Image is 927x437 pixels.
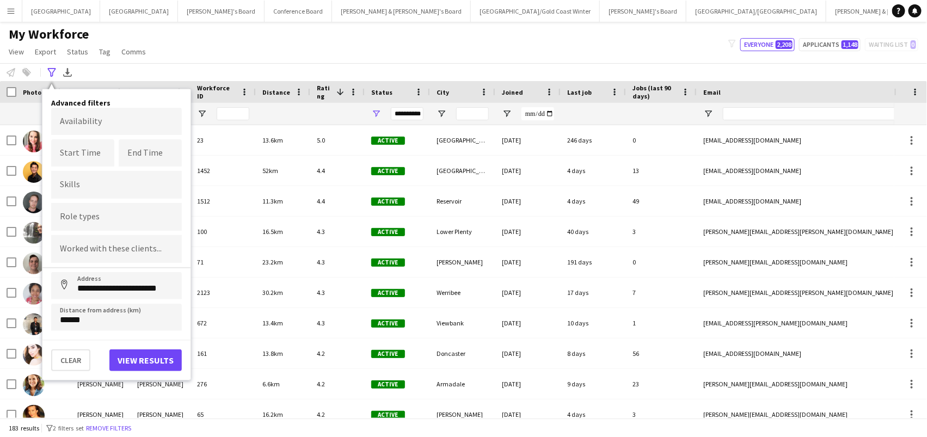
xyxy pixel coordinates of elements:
[310,369,365,399] div: 4.2
[430,369,495,399] div: Armadale
[23,283,45,305] img: Shana Robinson
[191,308,256,338] div: 672
[23,222,45,244] img: Kathryn Farrell
[262,319,283,327] span: 13.4km
[23,405,45,427] img: Chrissie Leigh
[109,349,182,371] button: View results
[310,338,365,368] div: 4.2
[22,1,100,22] button: [GEOGRAPHIC_DATA]
[262,197,283,205] span: 11.3km
[561,278,626,307] div: 17 days
[197,109,207,119] button: Open Filter Menu
[262,258,283,266] span: 23.2km
[95,45,115,59] a: Tag
[723,107,908,120] input: Email Filter Input
[317,84,332,100] span: Rating
[51,98,182,108] h4: Advanced filters
[197,84,236,100] span: Workforce ID
[9,26,89,42] span: My Workforce
[262,227,283,236] span: 16.5km
[371,167,405,175] span: Active
[60,244,173,254] input: Type to search clients...
[626,278,697,307] div: 7
[495,278,561,307] div: [DATE]
[842,40,858,49] span: 1,148
[262,380,280,388] span: 6.6km
[703,109,713,119] button: Open Filter Menu
[100,1,178,22] button: [GEOGRAPHIC_DATA]
[262,410,283,418] span: 16.2km
[686,1,826,22] button: [GEOGRAPHIC_DATA]/[GEOGRAPHIC_DATA]
[437,88,449,96] span: City
[60,180,173,189] input: Type to search skills...
[471,1,600,22] button: [GEOGRAPHIC_DATA]/Gold Coast Winter
[23,192,45,213] img: Jy Samon
[495,186,561,216] div: [DATE]
[371,258,405,267] span: Active
[191,156,256,186] div: 1452
[77,88,110,96] span: First Name
[310,278,365,307] div: 4.3
[697,278,914,307] div: [PERSON_NAME][EMAIL_ADDRESS][PERSON_NAME][DOMAIN_NAME]
[371,109,381,119] button: Open Filter Menu
[71,369,131,399] div: [PERSON_NAME]
[456,107,489,120] input: City Filter Input
[23,313,45,335] img: Tom Wayman
[35,47,56,57] span: Export
[262,167,278,175] span: 52km
[697,338,914,368] div: [EMAIL_ADDRESS][DOMAIN_NAME]
[217,107,249,120] input: Workforce ID Filter Input
[495,217,561,247] div: [DATE]
[131,399,191,429] div: [PERSON_NAME]
[4,45,28,59] a: View
[84,422,133,434] button: Remove filters
[262,349,283,358] span: 13.8km
[430,399,495,429] div: [PERSON_NAME]
[371,411,405,419] span: Active
[131,369,191,399] div: [PERSON_NAME]
[697,308,914,338] div: [EMAIL_ADDRESS][PERSON_NAME][DOMAIN_NAME]
[626,247,697,277] div: 0
[371,319,405,328] span: Active
[371,88,392,96] span: Status
[502,109,512,119] button: Open Filter Menu
[262,288,283,297] span: 30.2km
[561,308,626,338] div: 10 days
[310,247,365,277] div: 4.3
[45,66,58,79] app-action-btn: Advanced filters
[191,125,256,155] div: 23
[310,156,365,186] div: 4.4
[371,228,405,236] span: Active
[703,88,721,96] span: Email
[437,109,446,119] button: Open Filter Menu
[310,399,365,429] div: 4.2
[430,125,495,155] div: [GEOGRAPHIC_DATA]
[430,308,495,338] div: Viewbank
[430,156,495,186] div: [GEOGRAPHIC_DATA]
[23,253,45,274] img: Michael Illarietti
[495,338,561,368] div: [DATE]
[502,88,523,96] span: Joined
[495,156,561,186] div: [DATE]
[776,40,793,49] span: 2,208
[371,380,405,389] span: Active
[633,84,677,100] span: Jobs (last 90 days)
[799,38,861,51] button: Applicants1,148
[495,125,561,155] div: [DATE]
[626,217,697,247] div: 3
[430,278,495,307] div: Werribee
[740,38,795,51] button: Everyone2,208
[191,338,256,368] div: 161
[561,247,626,277] div: 191 days
[561,399,626,429] div: 4 days
[600,1,686,22] button: [PERSON_NAME]'s Board
[191,186,256,216] div: 1512
[697,125,914,155] div: [EMAIL_ADDRESS][DOMAIN_NAME]
[371,137,405,145] span: Active
[23,374,45,396] img: Chloe Gavin
[23,161,45,183] img: Joseph Obsioma
[561,338,626,368] div: 8 days
[191,399,256,429] div: 65
[521,107,554,120] input: Joined Filter Input
[99,47,110,57] span: Tag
